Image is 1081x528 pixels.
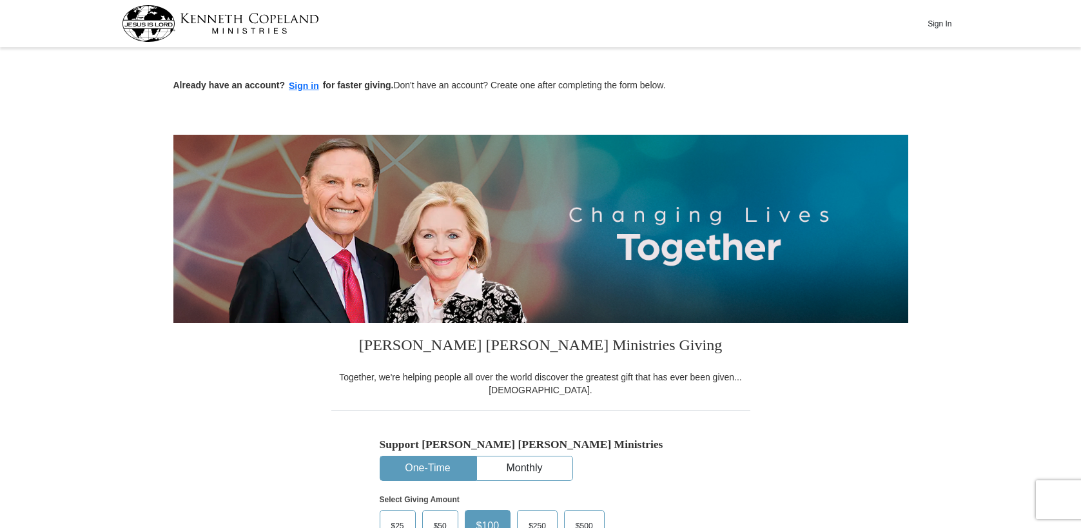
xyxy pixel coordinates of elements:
[380,495,460,504] strong: Select Giving Amount
[380,438,702,451] h5: Support [PERSON_NAME] [PERSON_NAME] Ministries
[122,5,319,42] img: kcm-header-logo.svg
[285,79,323,93] button: Sign in
[380,456,476,480] button: One-Time
[477,456,572,480] button: Monthly
[173,80,394,90] strong: Already have an account? for faster giving.
[331,371,750,396] div: Together, we're helping people all over the world discover the greatest gift that has ever been g...
[920,14,959,34] button: Sign In
[173,79,908,93] p: Don't have an account? Create one after completing the form below.
[331,323,750,371] h3: [PERSON_NAME] [PERSON_NAME] Ministries Giving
